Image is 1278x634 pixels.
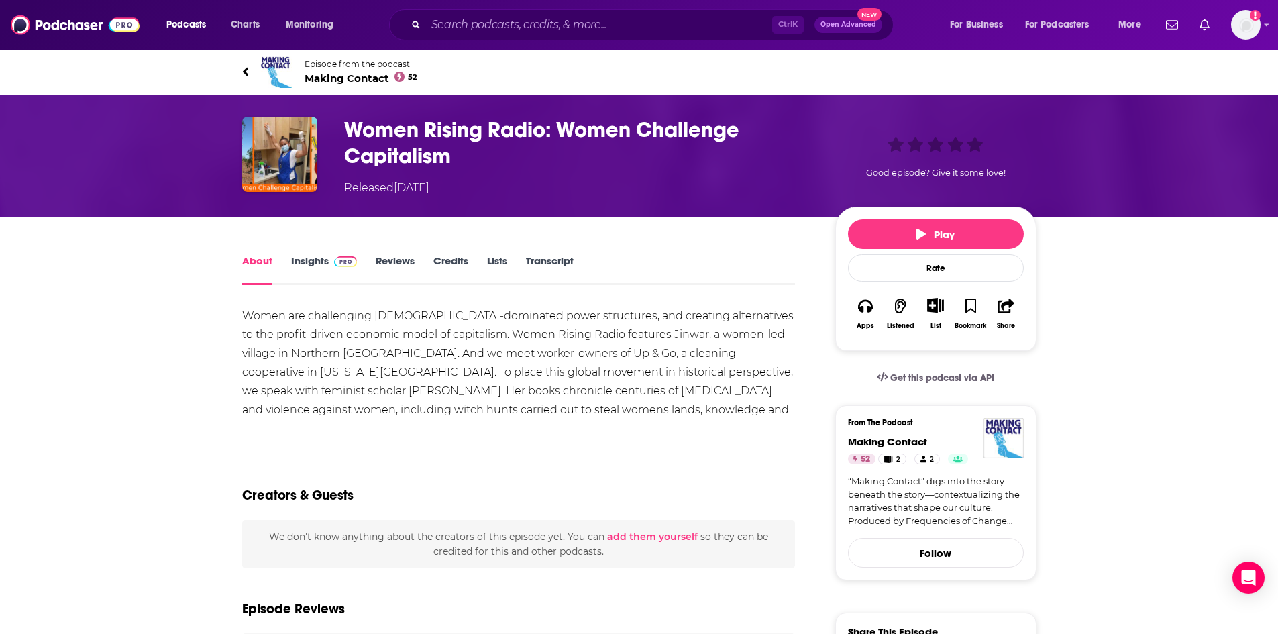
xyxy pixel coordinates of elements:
button: Show profile menu [1231,10,1261,40]
span: Ctrl K [772,16,804,34]
div: Bookmark [955,322,986,330]
button: open menu [1016,14,1109,36]
input: Search podcasts, credits, & more... [426,14,772,36]
div: Released [DATE] [344,180,429,196]
img: User Profile [1231,10,1261,40]
h3: From The Podcast [848,418,1013,427]
img: Making Contact [983,418,1024,458]
span: 52 [861,453,870,466]
span: Episode from the podcast [305,59,418,69]
div: Show More ButtonList [918,289,953,338]
svg: Add a profile image [1250,10,1261,21]
button: Show More Button [922,298,949,313]
span: Play [916,228,955,241]
h2: Creators & Guests [242,487,354,504]
button: Open AdvancedNew [814,17,882,33]
a: Charts [222,14,268,36]
a: Transcript [526,254,574,285]
div: Listened [887,322,914,330]
a: About [242,254,272,285]
button: Listened [883,289,918,338]
div: Women are challenging [DEMOGRAPHIC_DATA]-dominated power structures, and creating alternatives to... [242,307,796,438]
a: 2 [878,454,906,464]
span: 52 [408,74,417,81]
span: Open Advanced [820,21,876,28]
span: Podcasts [166,15,206,34]
span: Making Contact [305,72,418,85]
h1: Women Rising Radio: Women Challenge Capitalism [344,117,814,169]
span: More [1118,15,1141,34]
button: Bookmark [953,289,988,338]
button: Play [848,219,1024,249]
a: Making Contact [848,435,927,448]
img: Women Rising Radio: Women Challenge Capitalism [242,117,317,192]
span: 2 [896,453,900,466]
div: List [930,321,941,330]
button: Share [988,289,1023,338]
h3: Episode Reviews [242,600,345,617]
span: 2 [930,453,934,466]
button: open menu [276,14,351,36]
button: add them yourself [607,531,698,542]
a: 52 [848,454,875,464]
button: Apps [848,289,883,338]
a: Reviews [376,254,415,285]
a: InsightsPodchaser Pro [291,254,358,285]
div: Rate [848,254,1024,282]
a: Show notifications dropdown [1161,13,1183,36]
a: Lists [487,254,507,285]
span: Get this podcast via API [890,372,994,384]
span: Good episode? Give it some love! [866,168,1006,178]
div: Apps [857,322,874,330]
span: For Business [950,15,1003,34]
button: open menu [157,14,223,36]
a: Show notifications dropdown [1194,13,1215,36]
div: Open Intercom Messenger [1232,562,1265,594]
img: Podchaser - Follow, Share and Rate Podcasts [11,12,140,38]
span: We don't know anything about the creators of this episode yet . You can so they can be credited f... [269,531,768,558]
a: Credits [433,254,468,285]
a: 2 [914,454,940,464]
a: Making ContactEpisode from the podcastMaking Contact52 [242,56,1036,88]
span: Logged in as gbrussel [1231,10,1261,40]
a: Get this podcast via API [866,362,1006,394]
span: Charts [231,15,260,34]
div: Search podcasts, credits, & more... [402,9,906,40]
button: Follow [848,538,1024,568]
span: Monitoring [286,15,333,34]
button: open menu [941,14,1020,36]
a: “Making Contact” digs into the story beneath the story—contextualizing the narratives that shape ... [848,475,1024,527]
span: New [857,8,882,21]
img: Making Contact [260,56,292,88]
button: open menu [1109,14,1158,36]
img: Podchaser Pro [334,256,358,267]
span: For Podcasters [1025,15,1089,34]
div: Share [997,322,1015,330]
